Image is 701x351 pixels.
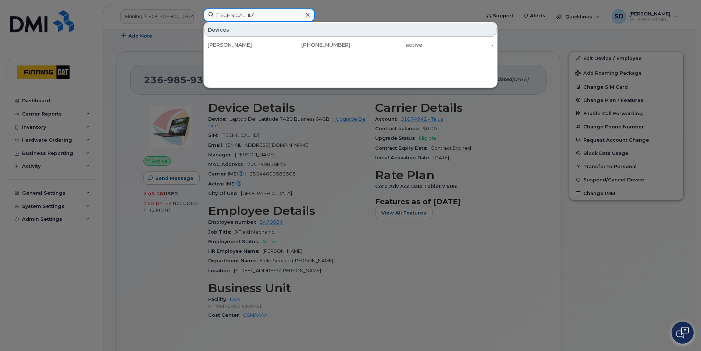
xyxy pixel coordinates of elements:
div: - [422,41,494,49]
div: [PERSON_NAME] [207,41,279,49]
div: active [350,41,422,49]
div: [PHONE_NUMBER] [279,41,351,49]
a: [PERSON_NAME][PHONE_NUMBER]active- [204,38,497,52]
div: Devices [204,23,497,37]
img: Open chat [676,327,689,338]
input: Find something... [203,8,315,22]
